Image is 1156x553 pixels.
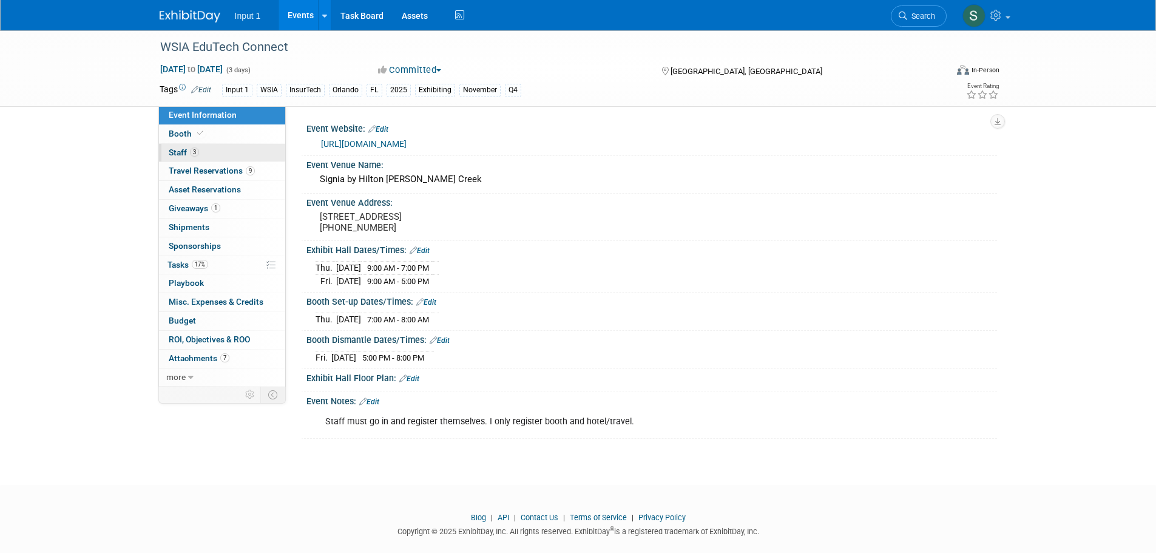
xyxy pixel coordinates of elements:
[638,513,686,522] a: Privacy Policy
[321,139,407,149] a: [URL][DOMAIN_NAME]
[306,331,997,347] div: Booth Dismantle Dates/Times:
[159,200,285,218] a: Giveaways1
[560,513,568,522] span: |
[159,181,285,199] a: Asset Reservations
[169,148,199,157] span: Staff
[306,293,997,308] div: Booth Set-up Dates/Times:
[907,12,935,21] span: Search
[306,369,997,385] div: Exhibit Hall Floor Plan:
[159,162,285,180] a: Travel Reservations9
[610,526,614,532] sup: ®
[160,83,211,97] td: Tags
[511,513,519,522] span: |
[235,11,261,21] span: Input 1
[957,65,969,75] img: Format-Inperson.png
[416,298,436,307] a: Edit
[169,334,250,344] span: ROI, Objectives & ROO
[471,513,486,522] a: Blog
[169,185,241,194] span: Asset Reservations
[167,260,208,270] span: Tasks
[306,120,997,135] div: Event Website:
[316,351,331,364] td: Fri.
[159,125,285,143] a: Booth
[962,4,985,27] img: Susan Stout
[240,387,261,402] td: Personalize Event Tab Strip
[306,156,997,171] div: Event Venue Name:
[306,392,997,408] div: Event Notes:
[362,353,424,362] span: 5:00 PM - 8:00 PM
[316,313,336,326] td: Thu.
[306,241,997,257] div: Exhibit Hall Dates/Times:
[521,513,558,522] a: Contact Us
[192,260,208,269] span: 17%
[257,84,282,97] div: WSIA
[169,222,209,232] span: Shipments
[329,84,362,97] div: Orlando
[359,398,379,406] a: Edit
[505,84,521,97] div: Q4
[169,110,237,120] span: Event Information
[169,278,204,288] span: Playbook
[488,513,496,522] span: |
[410,246,430,255] a: Edit
[166,372,186,382] span: more
[415,84,455,97] div: Exhibiting
[459,84,501,97] div: November
[169,203,220,213] span: Giveaways
[159,237,285,256] a: Sponsorships
[159,106,285,124] a: Event Information
[222,84,252,97] div: Input 1
[320,211,581,233] pre: [STREET_ADDRESS] [PHONE_NUMBER]
[374,64,446,76] button: Committed
[169,241,221,251] span: Sponsorships
[570,513,627,522] a: Terms of Service
[367,315,429,324] span: 7:00 AM - 8:00 AM
[399,375,419,383] a: Edit
[316,170,988,189] div: Signia by Hilton [PERSON_NAME] Creek
[368,125,388,134] a: Edit
[367,263,429,273] span: 9:00 AM - 7:00 PM
[159,312,285,330] a: Budget
[220,353,229,362] span: 7
[159,293,285,311] a: Misc. Expenses & Credits
[156,36,928,58] div: WSIA EduTech Connect
[671,67,822,76] span: [GEOGRAPHIC_DATA], [GEOGRAPHIC_DATA]
[225,66,251,74] span: (3 days)
[286,84,325,97] div: InsurTech
[190,148,199,157] span: 3
[186,64,197,74] span: to
[367,84,382,97] div: FL
[629,513,637,522] span: |
[169,129,206,138] span: Booth
[336,262,361,275] td: [DATE]
[159,350,285,368] a: Attachments7
[498,513,509,522] a: API
[159,144,285,162] a: Staff3
[891,5,947,27] a: Search
[160,64,223,75] span: [DATE] [DATE]
[260,387,285,402] td: Toggle Event Tabs
[971,66,999,75] div: In-Person
[367,277,429,286] span: 9:00 AM - 5:00 PM
[169,316,196,325] span: Budget
[246,166,255,175] span: 9
[336,275,361,288] td: [DATE]
[159,274,285,293] a: Playbook
[316,262,336,275] td: Thu.
[211,203,220,212] span: 1
[306,194,997,209] div: Event Venue Address:
[875,63,1000,81] div: Event Format
[387,84,411,97] div: 2025
[430,336,450,345] a: Edit
[169,297,263,307] span: Misc. Expenses & Credits
[966,83,999,89] div: Event Rating
[160,10,220,22] img: ExhibitDay
[197,130,203,137] i: Booth reservation complete
[159,368,285,387] a: more
[191,86,211,94] a: Edit
[316,275,336,288] td: Fri.
[317,410,864,434] div: Staff must go in and register themselves. I only register booth and hotel/travel.
[336,313,361,326] td: [DATE]
[159,219,285,237] a: Shipments
[169,166,255,175] span: Travel Reservations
